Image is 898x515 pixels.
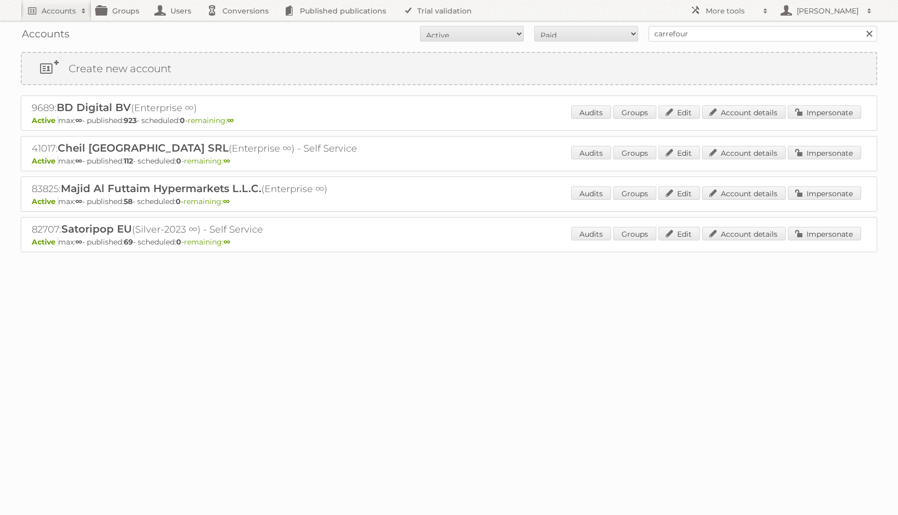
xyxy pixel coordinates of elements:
a: Account details [702,146,786,159]
span: remaining: [184,156,230,166]
a: Impersonate [788,186,861,200]
a: Impersonate [788,105,861,119]
strong: 58 [124,197,133,206]
strong: ∞ [75,116,82,125]
span: Active [32,237,58,247]
a: Edit [658,146,700,159]
span: Satoripop EU [61,223,132,235]
strong: ∞ [227,116,234,125]
p: max: - published: - scheduled: - [32,116,866,125]
a: Edit [658,105,700,119]
p: max: - published: - scheduled: - [32,237,866,247]
a: Audits [571,186,611,200]
span: BD Digital BV [57,101,131,114]
a: Groups [613,105,656,119]
a: Groups [613,186,656,200]
strong: ∞ [223,237,230,247]
h2: Accounts [42,6,76,16]
a: Audits [571,227,611,240]
span: Active [32,156,58,166]
strong: 0 [180,116,185,125]
a: Account details [702,227,786,240]
span: remaining: [183,197,230,206]
h2: 83825: (Enterprise ∞) [32,182,395,196]
span: remaining: [184,237,230,247]
p: max: - published: - scheduled: - [32,156,866,166]
strong: 923 [124,116,137,125]
strong: 0 [176,156,181,166]
strong: 0 [176,197,181,206]
strong: ∞ [75,156,82,166]
strong: ∞ [223,156,230,166]
a: Groups [613,227,656,240]
span: Active [32,116,58,125]
a: Audits [571,105,611,119]
h2: 41017: (Enterprise ∞) - Self Service [32,142,395,155]
h2: [PERSON_NAME] [794,6,862,16]
strong: ∞ [223,197,230,206]
a: Groups [613,146,656,159]
strong: 69 [124,237,133,247]
strong: 0 [176,237,181,247]
span: Active [32,197,58,206]
a: Create new account [22,53,876,84]
span: Majid Al Futtaim Hypermarkets L.L.C. [61,182,261,195]
p: max: - published: - scheduled: - [32,197,866,206]
span: Cheil [GEOGRAPHIC_DATA] SRL [58,142,229,154]
h2: More tools [706,6,758,16]
a: Impersonate [788,146,861,159]
a: Audits [571,146,611,159]
strong: ∞ [75,237,82,247]
a: Account details [702,186,786,200]
span: remaining: [188,116,234,125]
a: Edit [658,227,700,240]
a: Account details [702,105,786,119]
h2: 82707: (Silver-2023 ∞) - Self Service [32,223,395,236]
strong: 112 [124,156,133,166]
h2: 9689: (Enterprise ∞) [32,101,395,115]
a: Edit [658,186,700,200]
a: Impersonate [788,227,861,240]
strong: ∞ [75,197,82,206]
